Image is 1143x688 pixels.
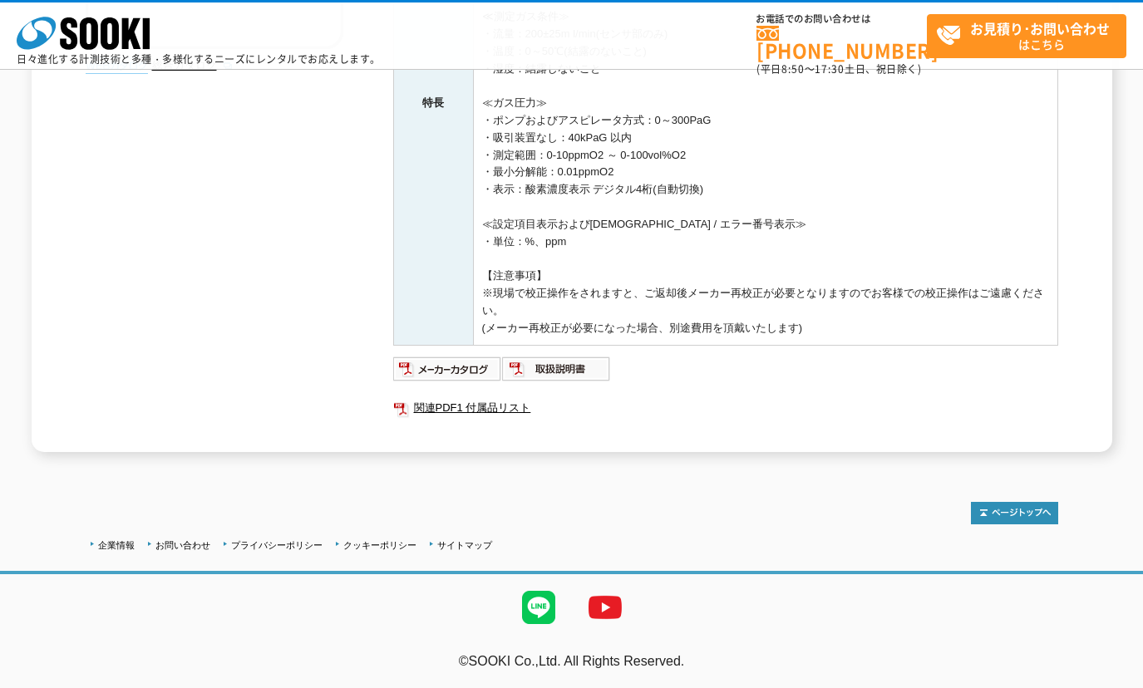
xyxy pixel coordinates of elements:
[437,540,492,550] a: サイトマップ
[231,540,323,550] a: プライバシーポリシー
[393,367,502,380] a: メーカーカタログ
[756,26,927,60] a: [PHONE_NUMBER]
[505,574,572,641] img: LINE
[98,540,135,550] a: 企業情報
[393,397,1058,419] a: 関連PDF1 付属品リスト
[502,356,611,382] img: 取扱説明書
[936,15,1126,57] span: はこちら
[343,540,416,550] a: クッキーポリシー
[927,14,1126,58] a: お見積り･お問い合わせはこちら
[17,54,381,64] p: 日々進化する計測技術と多種・多様化するニーズにレンタルでお応えします。
[1079,671,1143,686] a: テストMail
[815,61,845,76] span: 17:30
[502,367,611,380] a: 取扱説明書
[756,61,921,76] span: (平日 ～ 土日、祝日除く)
[393,356,502,382] img: メーカーカタログ
[971,502,1058,524] img: トップページへ
[756,14,927,24] span: お電話でのお問い合わせは
[970,18,1110,38] strong: お見積り･お問い合わせ
[572,574,638,641] img: YouTube
[155,540,210,550] a: お問い合わせ
[781,61,805,76] span: 8:50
